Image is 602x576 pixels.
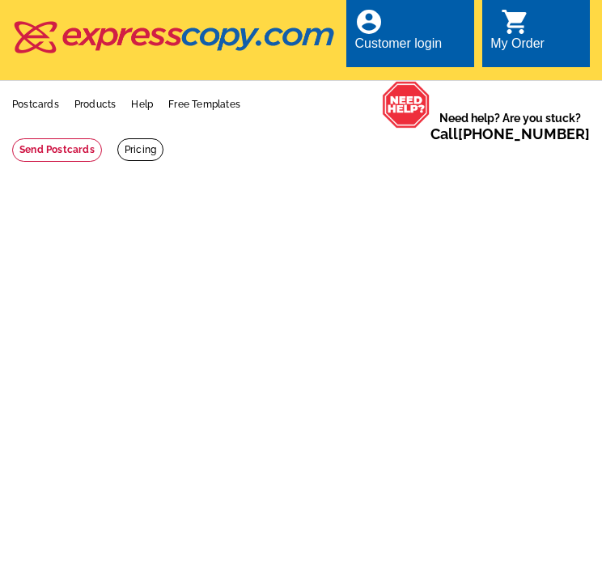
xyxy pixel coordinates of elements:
[490,18,545,54] a: shopping_cart My Order
[382,81,430,129] img: help
[430,125,590,142] span: Call
[12,99,59,110] a: Postcards
[131,99,153,110] a: Help
[74,99,117,110] a: Products
[168,99,240,110] a: Free Templates
[354,7,384,36] i: account_circle
[354,18,442,54] a: account_circle Customer login
[490,36,545,59] div: My Order
[430,110,590,142] span: Need help? Are you stuck?
[354,36,442,59] div: Customer login
[501,7,530,36] i: shopping_cart
[458,125,590,142] a: [PHONE_NUMBER]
